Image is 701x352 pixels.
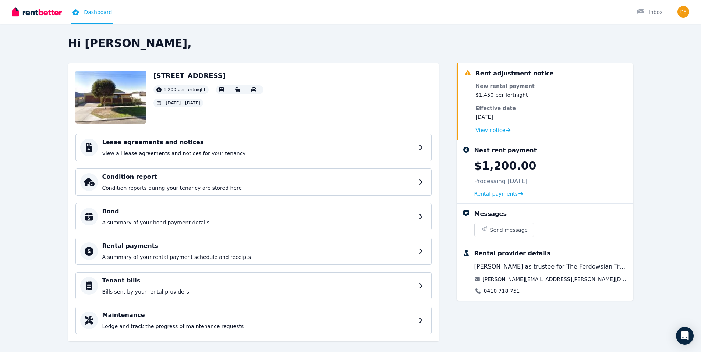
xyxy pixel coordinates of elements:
[102,288,414,295] p: Bills sent by your rental providers
[475,223,534,237] button: Send message
[68,37,633,50] h2: Hi [PERSON_NAME],
[476,113,535,121] dd: [DATE]
[474,190,518,198] span: Rental payments
[476,91,535,99] dd: $1,450 per fortnight
[226,87,228,92] span: -
[102,253,414,261] p: A summary of your rental payment schedule and receipts
[102,184,414,192] p: Condition reports during your tenancy are stored here
[677,6,689,18] img: Marie Veronique Desiree Wosgien
[474,146,537,155] div: Next rent payment
[637,8,663,16] div: Inbox
[102,311,414,320] h4: Maintenance
[102,138,414,147] h4: Lease agreements and notices
[102,219,414,226] p: A summary of your bond payment details
[484,287,520,295] a: 0410 718 751
[476,104,535,112] dt: Effective date
[12,6,62,17] img: RentBetter
[474,210,507,218] div: Messages
[102,150,414,157] p: View all lease agreements and notices for your tenancy
[102,173,414,181] h4: Condition report
[476,127,506,134] span: View notice
[102,276,414,285] h4: Tenant bills
[476,82,535,90] dt: New rental payment
[474,177,528,186] p: Processing [DATE]
[474,190,523,198] a: Rental payments
[474,249,550,258] div: Rental provider details
[153,71,263,81] h2: [STREET_ADDRESS]
[259,87,260,92] span: -
[476,69,554,78] div: Rent adjustment notice
[102,323,414,330] p: Lodge and track the progress of maintenance requests
[474,159,537,173] p: $1,200.00
[164,87,206,93] span: 1,200 per fortnight
[676,327,694,345] div: Open Intercom Messenger
[242,87,244,92] span: -
[102,207,414,216] h4: Bond
[75,71,146,124] img: Property Url
[102,242,414,250] h4: Rental payments
[482,275,627,283] a: [PERSON_NAME][EMAIL_ADDRESS][PERSON_NAME][DOMAIN_NAME]
[166,100,200,106] span: [DATE] - [DATE]
[476,127,511,134] a: View notice
[474,262,627,271] span: [PERSON_NAME] as trustee for The Ferdowsian Trust
[490,226,528,234] span: Send message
